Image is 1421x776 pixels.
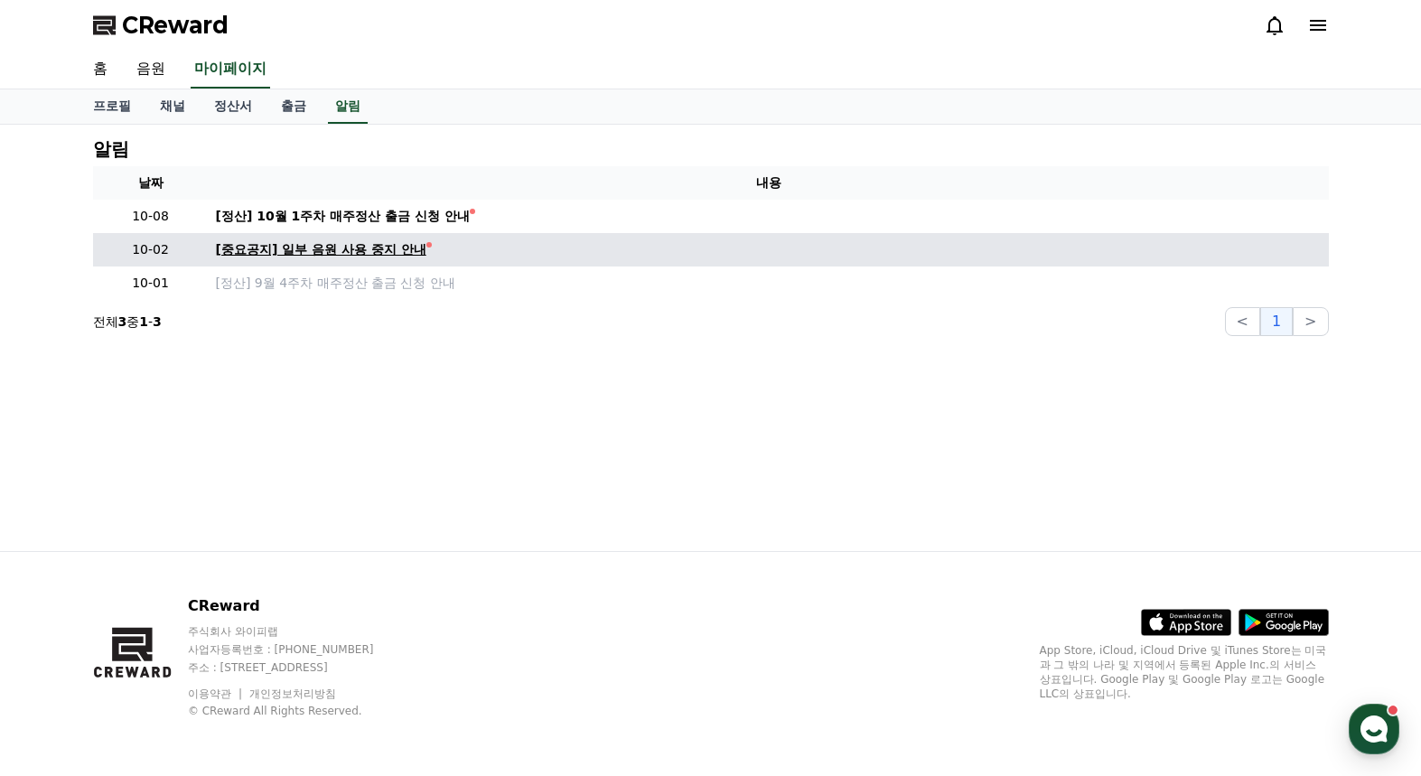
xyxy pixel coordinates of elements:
a: [정산] 10월 1주차 매주정산 출금 신청 안내 [216,207,1322,226]
span: CReward [122,11,229,40]
a: 채널 [145,89,200,124]
a: 음원 [122,51,180,89]
a: [정산] 9월 4주차 매주정산 출금 신청 안내 [216,274,1322,293]
p: © CReward All Rights Reserved. [188,704,408,718]
p: 전체 중 - [93,313,162,331]
a: CReward [93,11,229,40]
button: 1 [1260,307,1293,336]
th: 날짜 [93,166,209,200]
p: 10-08 [100,207,201,226]
p: 사업자등록번호 : [PHONE_NUMBER] [188,642,408,657]
a: [중요공지] 일부 음원 사용 중지 안내 [216,240,1322,259]
button: > [1293,307,1328,336]
th: 내용 [209,166,1329,200]
p: 주식회사 와이피랩 [188,624,408,639]
a: 홈 [79,51,122,89]
a: 이용약관 [188,687,245,700]
h4: 알림 [93,139,129,159]
span: 홈 [57,600,68,614]
a: 알림 [328,89,368,124]
div: [정산] 10월 1주차 매주정산 출금 신청 안내 [216,207,470,226]
p: App Store, iCloud, iCloud Drive 및 iTunes Store는 미국과 그 밖의 나라 및 지역에서 등록된 Apple Inc.의 서비스 상표입니다. Goo... [1040,643,1329,701]
a: 프로필 [79,89,145,124]
a: 홈 [5,573,119,618]
a: 출금 [266,89,321,124]
p: 10-01 [100,274,201,293]
p: CReward [188,595,408,617]
strong: 3 [118,314,127,329]
strong: 1 [139,314,148,329]
a: 설정 [233,573,347,618]
button: < [1225,307,1260,336]
strong: 3 [153,314,162,329]
a: 개인정보처리방침 [249,687,336,700]
a: 정산서 [200,89,266,124]
a: 마이페이지 [191,51,270,89]
span: 대화 [165,601,187,615]
p: 주소 : [STREET_ADDRESS] [188,660,408,675]
span: 설정 [279,600,301,614]
div: [중요공지] 일부 음원 사용 중지 안내 [216,240,426,259]
p: 10-02 [100,240,201,259]
a: 대화 [119,573,233,618]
